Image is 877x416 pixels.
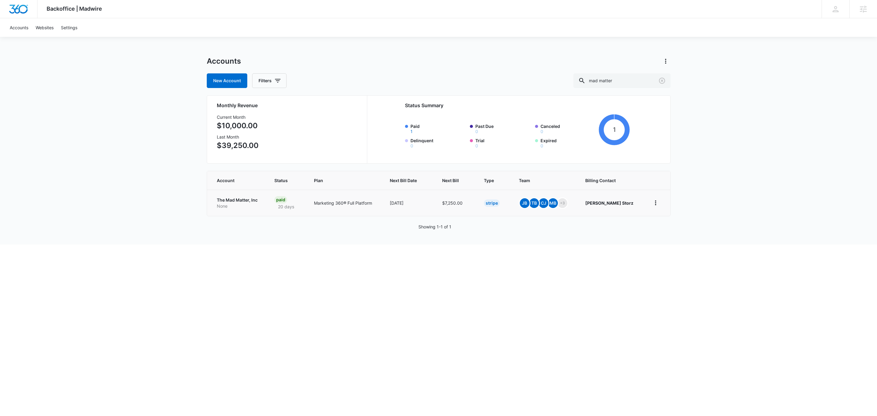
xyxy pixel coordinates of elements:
[217,140,259,151] p: $39,250.00
[252,73,287,88] button: Filters
[207,57,241,66] h1: Accounts
[418,224,451,230] p: Showing 1-1 of 1
[585,177,636,184] span: Billing Contact
[661,56,671,66] button: Actions
[475,123,531,134] label: Past Due
[573,73,671,88] input: Search
[274,196,287,203] div: Paid
[217,203,260,209] p: None
[558,198,567,208] span: +3
[390,177,419,184] span: Next Bill Date
[274,177,291,184] span: Status
[410,137,467,148] label: Delinquent
[217,120,259,131] p: $10,000.00
[519,177,562,184] span: Team
[217,114,259,120] h3: Current Month
[217,197,260,209] a: The Mad Matter, IncNone
[520,198,530,208] span: JB
[217,134,259,140] h3: Last Month
[529,198,539,208] span: TB
[484,199,500,207] div: Stripe
[613,126,616,133] tspan: 1
[541,123,597,134] label: Canceled
[548,198,558,208] span: MB
[657,76,667,86] button: Clear
[314,200,375,206] p: Marketing 360® Full Platform
[410,123,467,134] label: Paid
[217,177,251,184] span: Account
[207,73,247,88] a: New Account
[32,18,57,37] a: Websites
[475,137,531,148] label: Trial
[585,200,633,206] strong: [PERSON_NAME] Storz
[541,137,597,148] label: Expired
[217,102,360,109] h2: Monthly Revenue
[217,197,260,203] p: The Mad Matter, Inc
[382,190,435,216] td: [DATE]
[484,177,495,184] span: Type
[435,190,477,216] td: $7,250.00
[539,198,548,208] span: CJ
[410,129,413,134] button: Paid
[57,18,81,37] a: Settings
[6,18,32,37] a: Accounts
[47,5,102,12] span: Backoffice | Madwire
[442,177,460,184] span: Next Bill
[314,177,375,184] span: Plan
[405,102,630,109] h2: Status Summary
[651,198,660,208] button: home
[274,203,298,210] p: 20 days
